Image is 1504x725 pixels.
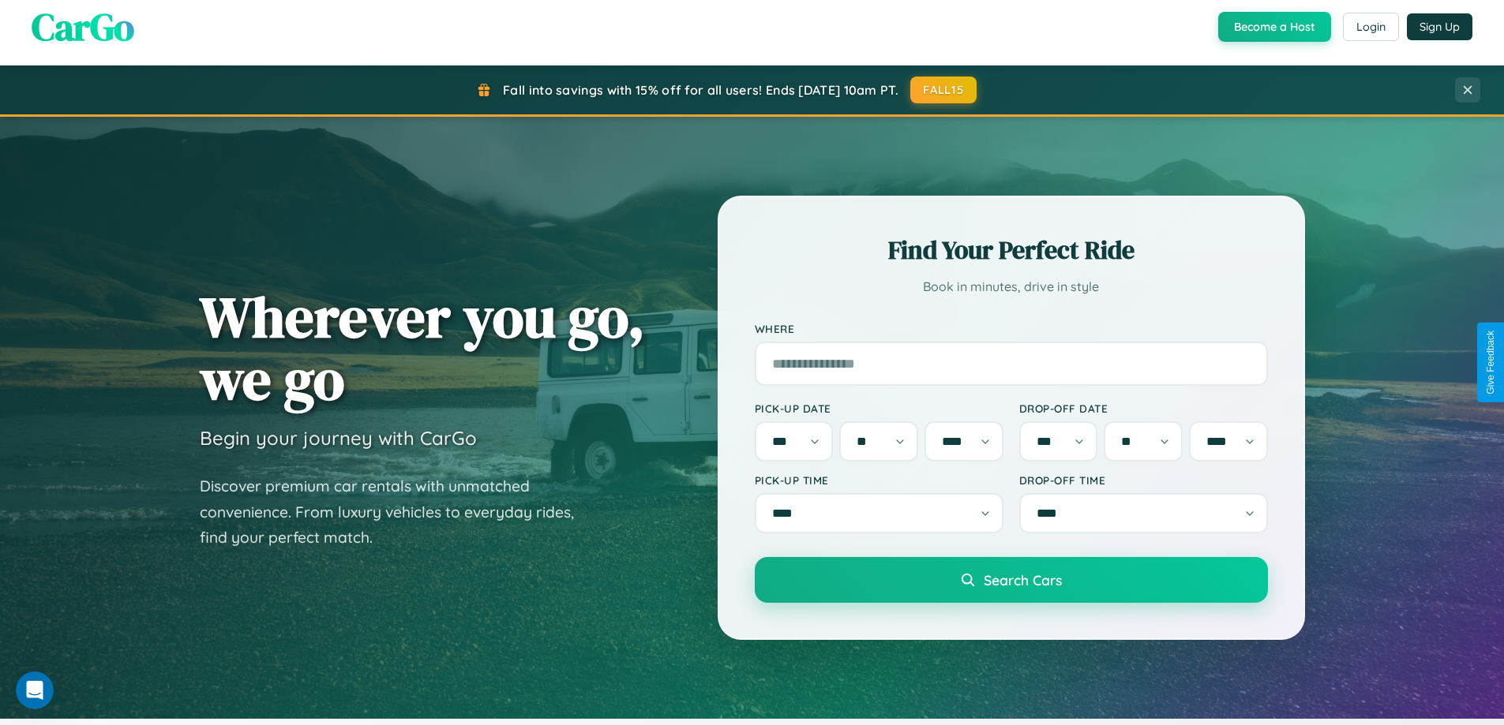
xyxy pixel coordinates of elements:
p: Book in minutes, drive in style [755,275,1268,298]
label: Drop-off Time [1019,473,1268,487]
button: Search Cars [755,557,1268,603]
label: Pick-up Time [755,473,1003,487]
div: Give Feedback [1485,331,1496,394]
span: Search Cars [984,571,1062,589]
h3: Begin your journey with CarGo [200,426,477,450]
button: FALL15 [910,77,977,103]
button: Sign Up [1407,13,1472,40]
h1: Wherever you go, we go [200,286,645,410]
button: Become a Host [1218,12,1331,42]
span: Fall into savings with 15% off for all users! Ends [DATE] 10am PT. [503,82,898,98]
iframe: Intercom live chat [16,671,54,709]
label: Where [755,322,1268,335]
label: Drop-off Date [1019,402,1268,415]
span: CarGo [32,1,134,53]
p: Discover premium car rentals with unmatched convenience. From luxury vehicles to everyday rides, ... [200,473,594,551]
button: Login [1343,13,1399,41]
label: Pick-up Date [755,402,1003,415]
h2: Find Your Perfect Ride [755,233,1268,267]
